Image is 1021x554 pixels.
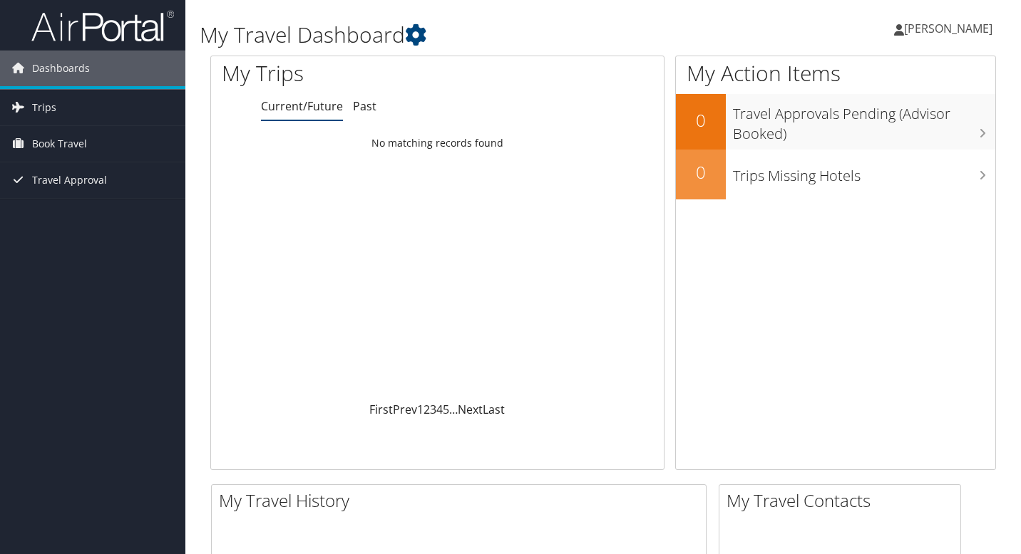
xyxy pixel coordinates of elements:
h2: 0 [676,160,726,184]
span: Book Travel [32,126,87,162]
h2: My Travel Contacts [727,488,960,513]
h1: My Trips [222,58,464,88]
h2: My Travel History [219,488,706,513]
td: No matching records found [211,130,664,156]
a: 0Trips Missing Hotels [676,150,995,199]
a: Next [458,402,483,417]
span: … [449,402,458,417]
a: 0Travel Approvals Pending (Advisor Booked) [676,94,995,149]
a: 4 [436,402,443,417]
h1: My Travel Dashboard [200,20,738,50]
h3: Trips Missing Hotels [733,159,995,186]
a: Past [353,98,376,114]
a: 1 [417,402,424,417]
h2: 0 [676,108,726,132]
a: Prev [393,402,417,417]
span: [PERSON_NAME] [904,21,992,36]
h1: My Action Items [676,58,995,88]
a: Current/Future [261,98,343,114]
span: Travel Approval [32,162,107,198]
a: 3 [430,402,436,417]
a: 5 [443,402,449,417]
a: Last [483,402,505,417]
img: airportal-logo.png [31,9,174,43]
a: [PERSON_NAME] [894,7,1007,50]
span: Trips [32,90,56,125]
a: 2 [424,402,430,417]
h3: Travel Approvals Pending (Advisor Booked) [733,97,995,144]
a: First [369,402,393,417]
span: Dashboards [32,51,90,86]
